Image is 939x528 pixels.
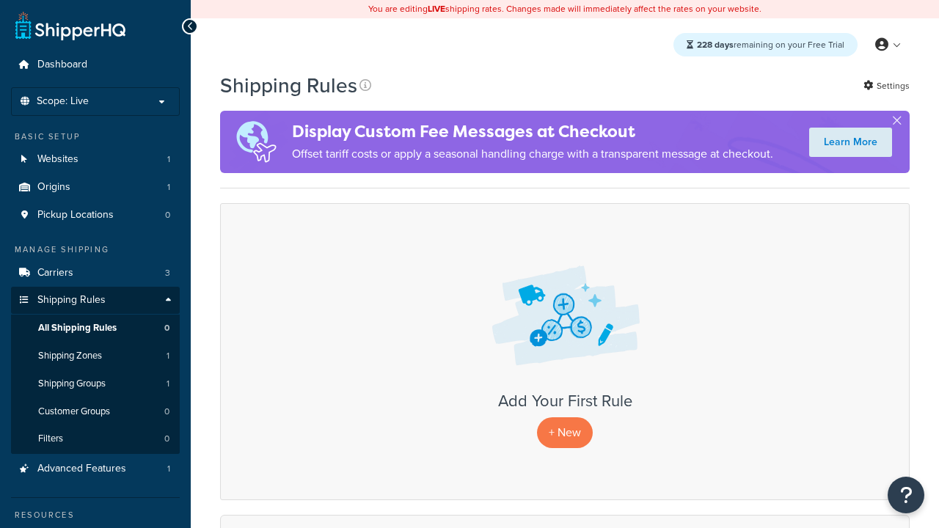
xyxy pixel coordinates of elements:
img: duties-banner-06bc72dcb5fe05cb3f9472aba00be2ae8eb53ab6f0d8bb03d382ba314ac3c341.png [220,111,292,173]
b: LIVE [428,2,445,15]
h1: Shipping Rules [220,71,357,100]
span: 3 [165,267,170,279]
span: Origins [37,181,70,194]
li: Filters [11,425,180,452]
a: Carriers 3 [11,260,180,287]
a: Advanced Features 1 [11,455,180,483]
div: Manage Shipping [11,243,180,256]
span: Filters [38,433,63,445]
li: Origins [11,174,180,201]
button: Open Resource Center [888,477,924,513]
a: Dashboard [11,51,180,78]
h3: Add Your First Rule [235,392,894,410]
span: Carriers [37,267,73,279]
span: 0 [164,433,169,445]
span: Customer Groups [38,406,110,418]
li: Websites [11,146,180,173]
a: Learn More [809,128,892,157]
li: Advanced Features [11,455,180,483]
span: 0 [164,322,169,334]
p: + New [537,417,593,447]
span: Dashboard [37,59,87,71]
strong: 228 days [697,38,734,51]
span: 1 [167,378,169,390]
span: Pickup Locations [37,209,114,221]
li: All Shipping Rules [11,315,180,342]
li: Carriers [11,260,180,287]
li: Pickup Locations [11,202,180,229]
div: Basic Setup [11,131,180,143]
h4: Display Custom Fee Messages at Checkout [292,120,773,144]
a: Settings [863,76,910,96]
a: Shipping Zones 1 [11,342,180,370]
li: Customer Groups [11,398,180,425]
a: Pickup Locations 0 [11,202,180,229]
li: Shipping Zones [11,342,180,370]
a: Websites 1 [11,146,180,173]
span: All Shipping Rules [38,322,117,334]
span: Shipping Groups [38,378,106,390]
span: Scope: Live [37,95,89,108]
span: Shipping Zones [38,350,102,362]
li: Shipping Rules [11,287,180,454]
span: 1 [167,153,170,166]
a: All Shipping Rules 0 [11,315,180,342]
div: Resources [11,509,180,521]
span: 0 [164,406,169,418]
span: 0 [165,209,170,221]
span: 1 [167,463,170,475]
span: Websites [37,153,78,166]
span: 1 [167,181,170,194]
a: Shipping Rules [11,287,180,314]
span: 1 [167,350,169,362]
a: Shipping Groups 1 [11,370,180,397]
div: remaining on your Free Trial [673,33,858,56]
p: Offset tariff costs or apply a seasonal handling charge with a transparent message at checkout. [292,144,773,164]
a: Customer Groups 0 [11,398,180,425]
span: Shipping Rules [37,294,106,307]
a: Origins 1 [11,174,180,201]
a: ShipperHQ Home [15,11,125,40]
span: Advanced Features [37,463,126,475]
li: Shipping Groups [11,370,180,397]
a: Filters 0 [11,425,180,452]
